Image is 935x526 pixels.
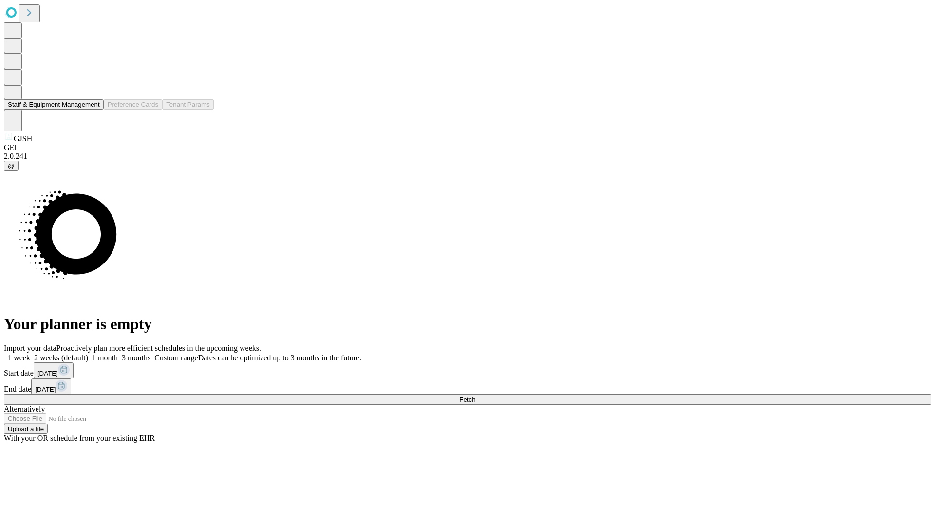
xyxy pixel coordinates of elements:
span: Dates can be optimized up to 3 months in the future. [198,354,361,362]
button: @ [4,161,19,171]
h1: Your planner is empty [4,315,931,333]
span: Import your data [4,344,56,352]
button: [DATE] [34,362,74,378]
span: 1 week [8,354,30,362]
button: Preference Cards [104,99,162,110]
button: [DATE] [31,378,71,394]
div: Start date [4,362,931,378]
span: Custom range [154,354,198,362]
span: Alternatively [4,405,45,413]
div: End date [4,378,931,394]
button: Staff & Equipment Management [4,99,104,110]
span: Proactively plan more efficient schedules in the upcoming weeks. [56,344,261,352]
button: Fetch [4,394,931,405]
span: Fetch [459,396,475,403]
span: [DATE] [37,370,58,377]
div: 2.0.241 [4,152,931,161]
button: Upload a file [4,424,48,434]
span: 1 month [92,354,118,362]
span: GJSH [14,134,32,143]
span: 2 weeks (default) [34,354,88,362]
span: With your OR schedule from your existing EHR [4,434,155,442]
button: Tenant Params [162,99,214,110]
span: 3 months [122,354,150,362]
span: @ [8,162,15,169]
span: [DATE] [35,386,56,393]
div: GEI [4,143,931,152]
